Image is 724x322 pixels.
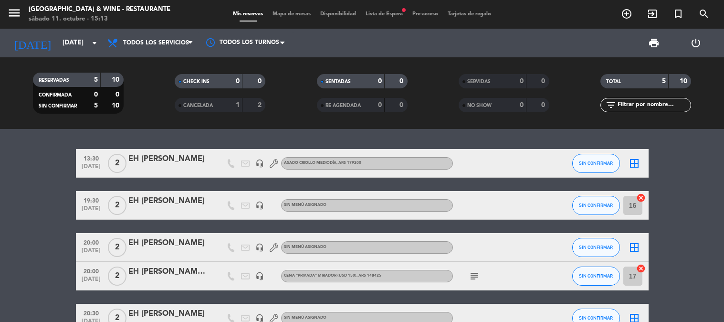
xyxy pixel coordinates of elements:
i: cancel [636,193,646,203]
span: print [648,37,660,49]
i: add_circle_outline [621,8,632,20]
span: 20:30 [79,307,103,318]
strong: 0 [94,91,98,98]
span: CONFIRMADA [39,93,72,97]
span: Sin menú asignado [284,203,326,207]
span: Todos los servicios [123,40,189,46]
span: Mapa de mesas [268,11,315,17]
i: [DATE] [7,32,58,54]
span: SIN CONFIRMAR [579,245,613,250]
i: arrow_drop_down [89,37,100,49]
strong: 0 [236,78,240,85]
span: Tarjetas de regalo [443,11,496,17]
span: 2 [108,154,126,173]
span: TOTAL [606,79,621,84]
span: fiber_manual_record [401,7,407,13]
span: 20:00 [79,265,103,276]
strong: 5 [94,76,98,83]
button: SIN CONFIRMAR [572,267,620,286]
span: SIN CONFIRMAR [579,161,613,166]
input: Filtrar por nombre... [617,100,691,110]
span: SIN CONFIRMAR [39,104,77,108]
strong: 0 [541,102,547,108]
div: EH [PERSON_NAME] [128,237,210,249]
strong: 0 [520,78,524,85]
div: EH [PERSON_NAME] Programa A&W [128,266,210,278]
i: menu [7,6,21,20]
span: SENTADAS [325,79,351,84]
span: Sin menú asignado [284,316,326,320]
strong: 0 [378,102,382,108]
button: SIN CONFIRMAR [572,238,620,257]
span: [DATE] [79,205,103,216]
div: sábado 11. octubre - 15:13 [29,14,170,24]
span: SIN CONFIRMAR [579,315,613,321]
span: RESERVADAS [39,78,69,83]
strong: 10 [680,78,689,85]
span: [DATE] [79,247,103,258]
span: SIN CONFIRMAR [579,273,613,279]
span: 2 [108,196,126,215]
strong: 0 [399,102,405,108]
i: search [698,8,710,20]
span: Mis reservas [228,11,268,17]
i: headset_mic [255,272,264,280]
button: SIN CONFIRMAR [572,196,620,215]
i: turned_in_not [672,8,684,20]
strong: 10 [112,76,121,83]
span: 13:30 [79,152,103,163]
div: LOG OUT [675,29,717,57]
strong: 10 [112,102,121,109]
strong: 0 [541,78,547,85]
span: , ARS 148425 [357,274,381,278]
span: Lista de Espera [361,11,408,17]
div: EH [PERSON_NAME] [128,195,210,207]
i: headset_mic [255,243,264,252]
strong: 5 [662,78,666,85]
span: SERVIDAS [467,79,491,84]
span: Disponibilidad [315,11,361,17]
span: 19:30 [79,194,103,205]
span: Pre-acceso [408,11,443,17]
span: 2 [108,238,126,257]
strong: 0 [399,78,405,85]
i: border_all [629,242,640,253]
span: , ARS 179200 [336,161,361,165]
span: CHECK INS [183,79,210,84]
button: SIN CONFIRMAR [572,154,620,173]
span: CENA "PRIVADA" MIRADOR (USD 150) [284,274,381,278]
span: CANCELADA [183,103,213,108]
span: [DATE] [79,276,103,287]
strong: 0 [378,78,382,85]
div: EH [PERSON_NAME] [128,153,210,165]
span: [DATE] [79,163,103,174]
span: ASADO CRIOLLO MEDIODÍA [284,161,361,165]
span: RE AGENDADA [325,103,361,108]
div: [GEOGRAPHIC_DATA] & Wine - Restaurante [29,5,170,14]
i: exit_to_app [647,8,658,20]
div: EH [PERSON_NAME] [128,308,210,320]
i: filter_list [605,99,617,111]
i: subject [469,270,480,282]
strong: 0 [115,91,121,98]
span: NO SHOW [467,103,492,108]
strong: 0 [258,78,263,85]
strong: 0 [520,102,524,108]
span: 2 [108,267,126,286]
span: 20:00 [79,236,103,247]
button: menu [7,6,21,23]
i: headset_mic [255,201,264,210]
span: Sin menú asignado [284,245,326,249]
i: cancel [636,264,646,273]
strong: 5 [94,102,98,109]
i: power_settings_new [690,37,702,49]
i: border_all [629,158,640,169]
strong: 1 [236,102,240,108]
span: SIN CONFIRMAR [579,203,613,208]
i: headset_mic [255,159,264,168]
strong: 2 [258,102,263,108]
